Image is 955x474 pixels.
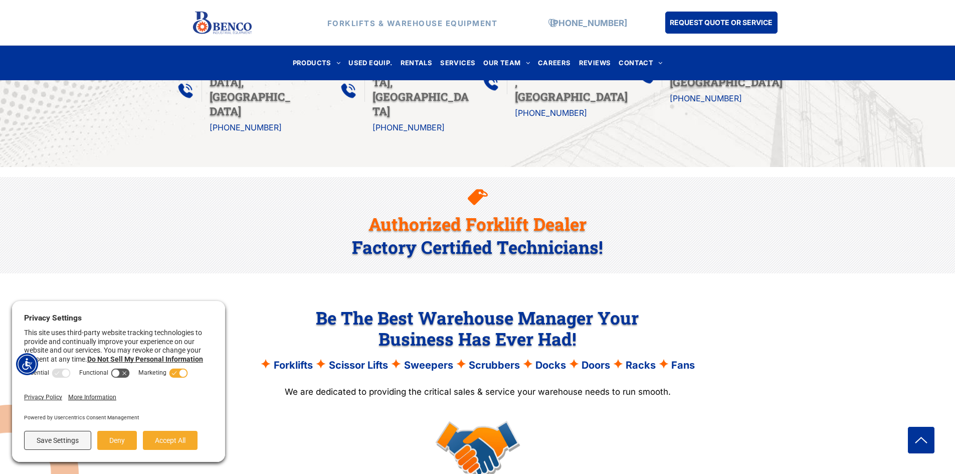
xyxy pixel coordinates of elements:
span: ✦ [658,357,669,372]
a: [PHONE_NUMBER] [550,18,627,28]
div: Accessibility Menu [16,353,38,375]
a: REQUEST QUOTE OR SERVICE [665,12,778,34]
a: USED EQUIP. [344,56,396,70]
a: [PHONE_NUMBER] [372,122,445,132]
span: REQUEST QUOTE OR SERVICE [670,13,773,32]
span: Fans [671,359,695,371]
span: ✦ [391,357,401,372]
a: [PHONE_NUMBER] [210,122,282,132]
span: Racks [626,359,656,371]
a: SERVICES [436,56,479,70]
span: Sweepers [404,359,453,371]
span: Authorized Forklift Dealer [368,212,587,235]
span: ✦ [456,357,466,372]
a: [PHONE_NUMBER] [670,93,742,103]
span: Docks [535,359,566,371]
a: OUR TEAM [479,56,534,70]
span: [GEOGRAPHIC_DATA], [GEOGRAPHIC_DATA] [515,60,628,104]
span: Forklifts [274,359,313,371]
span: Scrubbers [469,359,520,371]
span: Be The Best Warehouse Manager Your Business Has Ever Had! [316,306,639,350]
a: REVIEWS [575,56,615,70]
span: ✦ [568,357,579,372]
span: We are dedicated to providing the critical sales & service your warehouse needs to run smooth. [285,387,671,397]
a: PRODUCTS [289,56,345,70]
span: Scissor Lifts [329,359,388,371]
a: CONTACT [615,56,666,70]
span: [GEOGRAPHIC_DATA], [GEOGRAPHIC_DATA] [372,60,469,118]
a: [PHONE_NUMBER] [515,108,587,118]
a: CAREERS [534,56,575,70]
span: ✦ [315,357,326,372]
span: ✦ [522,357,533,372]
span: Paducah, [GEOGRAPHIC_DATA] [670,60,783,89]
span: ✦ [613,357,623,372]
span: [GEOGRAPHIC_DATA], [GEOGRAPHIC_DATA] [210,60,291,118]
span: Doors [582,359,610,371]
span: ✦ [260,357,271,372]
strong: FORKLIFTS & WAREHOUSE EQUIPMENT [327,18,498,28]
span: Factory Certified Technicians! [352,235,603,258]
a: RENTALS [397,56,437,70]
